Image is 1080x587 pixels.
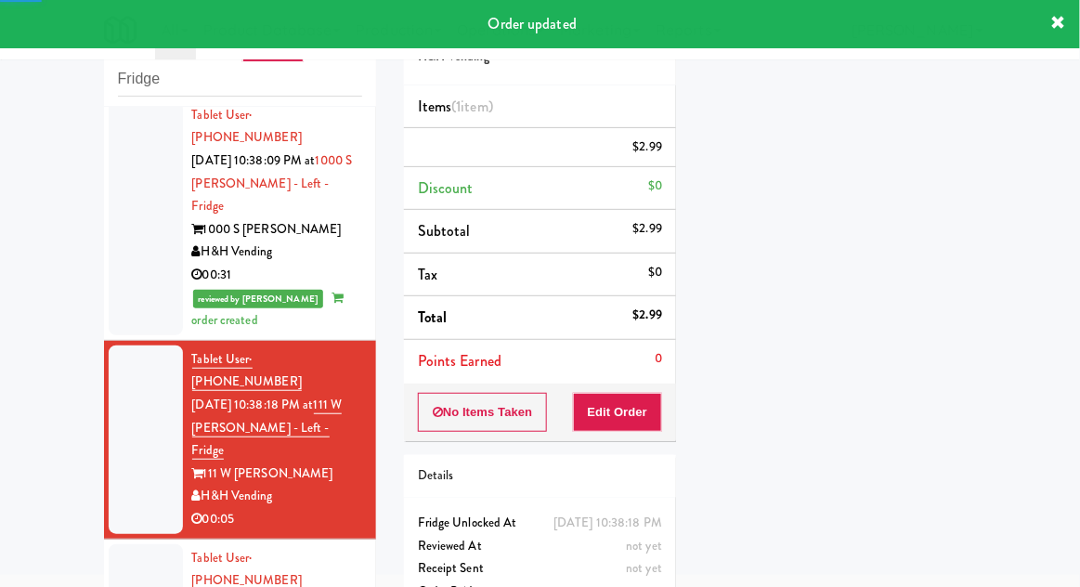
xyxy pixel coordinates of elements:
button: No Items Taken [418,393,548,432]
div: 00:05 [192,508,362,531]
div: $2.99 [633,304,663,327]
span: not yet [626,559,662,577]
span: Items [418,96,493,117]
span: Points Earned [418,350,501,372]
div: 1000 S [PERSON_NAME] [192,218,362,241]
li: Tablet User· [PHONE_NUMBER][DATE] 10:38:09 PM at1000 S [PERSON_NAME] - Left - Fridge1000 S [PERSO... [104,97,376,341]
span: Discount [418,177,474,199]
div: Details [418,464,662,488]
li: Tablet User· [PHONE_NUMBER][DATE] 10:38:18 PM at111 W [PERSON_NAME] - Left - Fridge111 W [PERSON_... [104,341,376,540]
ng-pluralize: item [462,96,488,117]
div: 00:31 [192,264,362,287]
span: reviewed by [PERSON_NAME] [193,290,324,308]
span: Tax [418,264,437,285]
div: $2.99 [633,136,663,159]
div: $0 [648,175,662,198]
div: 111 W [PERSON_NAME] [192,463,362,486]
a: 111 W [PERSON_NAME] - Left - Fridge [192,396,343,460]
span: not yet [626,537,662,554]
div: Reviewed At [418,535,662,558]
div: 0 [655,347,662,371]
span: (1 ) [451,96,493,117]
span: Subtotal [418,220,471,241]
h5: H&H Vending [418,50,662,64]
div: $2.99 [633,217,663,241]
div: Fridge Unlocked At [418,512,662,535]
span: [DATE] 10:38:18 PM at [192,396,314,413]
a: 1000 S [PERSON_NAME] - Left - Fridge [192,151,353,215]
button: Edit Order [573,393,663,432]
span: Order updated [488,13,577,34]
span: Total [418,307,448,328]
div: H&H Vending [192,241,362,264]
a: Tablet User· [PHONE_NUMBER] [192,106,302,147]
div: Receipt Sent [418,557,662,580]
div: H&H Vending [192,485,362,508]
div: [DATE] 10:38:18 PM [553,512,662,535]
input: Search vision orders [118,62,362,97]
a: Tablet User· [PHONE_NUMBER] [192,350,302,392]
span: [DATE] 10:38:09 PM at [192,151,316,169]
div: $0 [648,261,662,284]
